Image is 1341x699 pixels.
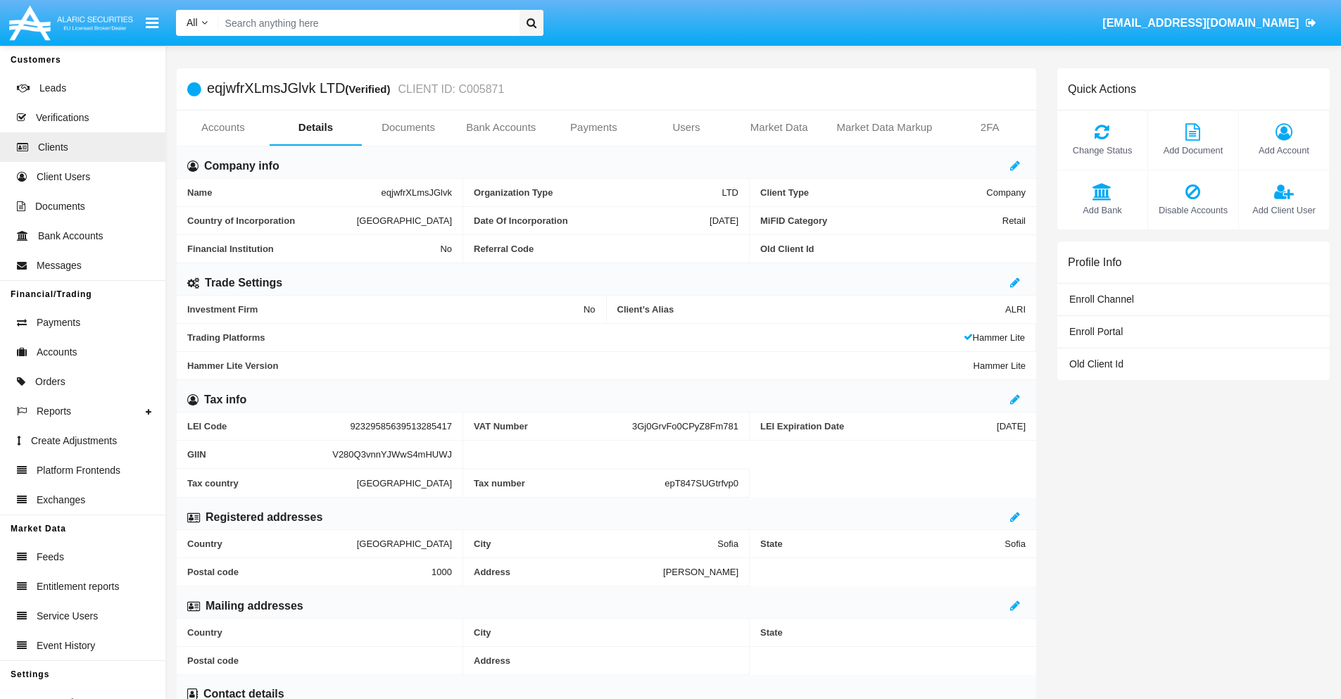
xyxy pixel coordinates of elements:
span: Name [187,187,382,198]
div: (Verified) [345,81,394,97]
a: Users [640,111,733,144]
span: Feeds [37,550,64,565]
span: 92329585639513285417 [350,421,452,432]
span: Old Client Id [1069,358,1123,370]
span: Verifications [36,111,89,125]
span: Create Adjustments [31,434,117,448]
span: City [474,539,717,549]
span: Client Type [760,187,986,198]
span: 1000 [432,567,452,577]
span: Service Users [37,609,98,624]
span: Entitlement reports [37,579,120,594]
a: Accounts [177,111,270,144]
span: Hammer Lite [974,360,1026,371]
span: Add Bank [1064,203,1140,217]
span: State [760,627,1026,638]
span: Add Client User [1246,203,1322,217]
span: Exchanges [37,493,85,508]
span: [EMAIL_ADDRESS][DOMAIN_NAME] [1102,17,1299,29]
span: No [440,244,452,254]
span: Add Account [1246,144,1322,157]
a: Documents [362,111,455,144]
span: Investment Firm [187,304,584,315]
small: CLIENT ID: C005871 [395,84,505,95]
span: 3Gj0GrvFo0CPyZ8Fm781 [632,421,738,432]
a: Bank Accounts [455,111,548,144]
span: LEI Code [187,421,350,432]
span: Tax number [474,478,665,489]
span: Organization Type [474,187,722,198]
span: Disable Accounts [1155,203,1231,217]
span: Postal code [187,655,452,666]
span: Reports [37,404,71,419]
h6: Trade Settings [205,275,282,291]
span: eqjwfrXLmsJGlvk [382,187,452,198]
span: Payments [37,315,80,330]
span: No [584,304,596,315]
span: Postal code [187,567,432,577]
img: Logo image [7,2,135,44]
span: Accounts [37,345,77,360]
h6: Profile Info [1068,256,1121,269]
span: City [474,627,738,638]
a: 2FA [943,111,1036,144]
span: Sofia [1005,539,1026,549]
span: Date Of Incorporation [474,215,710,226]
span: Bank Accounts [38,229,103,244]
span: Company [986,187,1026,198]
span: Country [187,627,452,638]
span: MiFID Category [760,215,1002,226]
span: Referral Code [474,244,738,254]
a: Details [270,111,363,144]
input: Search [218,10,515,36]
span: Orders [35,374,65,389]
span: Address [474,655,738,666]
span: Financial Institution [187,244,440,254]
span: LTD [722,187,738,198]
span: LEI Expiration Date [760,421,997,432]
span: Country of Incorporation [187,215,357,226]
span: Clients [38,140,68,155]
span: [DATE] [997,421,1026,432]
span: Address [474,567,663,577]
span: Sofia [717,539,738,549]
span: Enroll Channel [1069,294,1134,305]
span: Retail [1002,215,1026,226]
span: [GEOGRAPHIC_DATA] [357,539,452,549]
span: State [760,539,1005,549]
span: Old Client Id [760,244,1026,254]
span: Tax country [187,477,357,489]
span: Client’s Alias [617,304,1006,315]
h6: Company info [204,158,279,174]
span: [GEOGRAPHIC_DATA] [357,477,452,489]
span: [DATE] [710,215,738,226]
span: Messages [37,258,82,273]
span: GIIN [187,449,332,460]
h6: Mailing addresses [206,598,303,614]
h6: Quick Actions [1068,82,1136,96]
span: Hammer Lite [964,332,1025,343]
span: VAT Number [474,421,632,432]
span: V280Q3vnnYJWwS4mHUWJ [332,449,452,460]
a: All [176,15,218,30]
span: [GEOGRAPHIC_DATA] [357,215,452,226]
a: [EMAIL_ADDRESS][DOMAIN_NAME] [1096,4,1323,43]
span: Add Document [1155,144,1231,157]
span: ALRI [1005,304,1026,315]
a: Market Data Markup [825,111,943,144]
h5: eqjwfrXLmsJGlvk LTD [207,81,504,97]
span: [PERSON_NAME] [663,567,738,577]
h6: Registered addresses [206,510,322,525]
span: Client Users [37,170,90,184]
span: Trading Platforms [187,332,964,343]
a: Payments [548,111,641,144]
span: Enroll Portal [1069,326,1123,337]
span: Platform Frontends [37,463,120,478]
a: Market Data [733,111,826,144]
span: Leads [39,81,66,96]
span: Change Status [1064,144,1140,157]
span: Event History [37,638,95,653]
span: All [187,17,198,28]
span: epT847SUGtrfvp0 [665,478,738,489]
span: Documents [35,199,85,214]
